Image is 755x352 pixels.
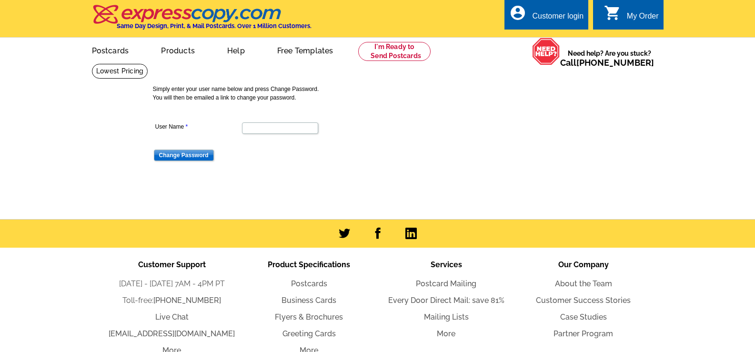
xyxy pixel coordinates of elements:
a: Flyers & Brochures [275,312,343,322]
span: Need help? Are you stuck? [560,49,659,68]
a: Business Cards [282,296,336,305]
span: Services [431,260,462,269]
a: Partner Program [554,329,613,338]
a: Postcards [291,279,327,288]
div: Customer login [532,12,584,25]
span: Product Specifications [268,260,350,269]
p: Simply enter your user name below and press Change Password. You will then be emailed a link to c... [153,85,610,102]
li: [DATE] - [DATE] 7AM - 4PM PT [103,278,241,290]
img: help [532,38,560,65]
a: Every Door Direct Mail: save 81% [388,296,504,305]
input: Change Password [154,150,214,161]
a: shopping_cart My Order [604,10,659,22]
span: Our Company [558,260,609,269]
a: Same Day Design, Print, & Mail Postcards. Over 1 Million Customers. [92,11,312,30]
div: My Order [627,12,659,25]
a: Products [146,39,210,61]
a: Postcard Mailing [416,279,476,288]
a: Postcards [77,39,144,61]
a: Help [212,39,260,61]
a: Free Templates [262,39,349,61]
a: Live Chat [155,312,189,322]
h4: Same Day Design, Print, & Mail Postcards. Over 1 Million Customers. [117,22,312,30]
i: account_circle [509,4,526,21]
a: account_circle Customer login [509,10,584,22]
i: shopping_cart [604,4,621,21]
a: Customer Success Stories [536,296,631,305]
a: [PHONE_NUMBER] [576,58,654,68]
a: Greeting Cards [282,329,336,338]
a: Case Studies [560,312,607,322]
a: [EMAIL_ADDRESS][DOMAIN_NAME] [109,329,235,338]
a: More [437,329,455,338]
span: Customer Support [138,260,206,269]
a: About the Team [555,279,612,288]
span: Call [560,58,654,68]
li: Toll-free: [103,295,241,306]
label: User Name [155,122,241,131]
a: [PHONE_NUMBER] [153,296,221,305]
a: Mailing Lists [424,312,469,322]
